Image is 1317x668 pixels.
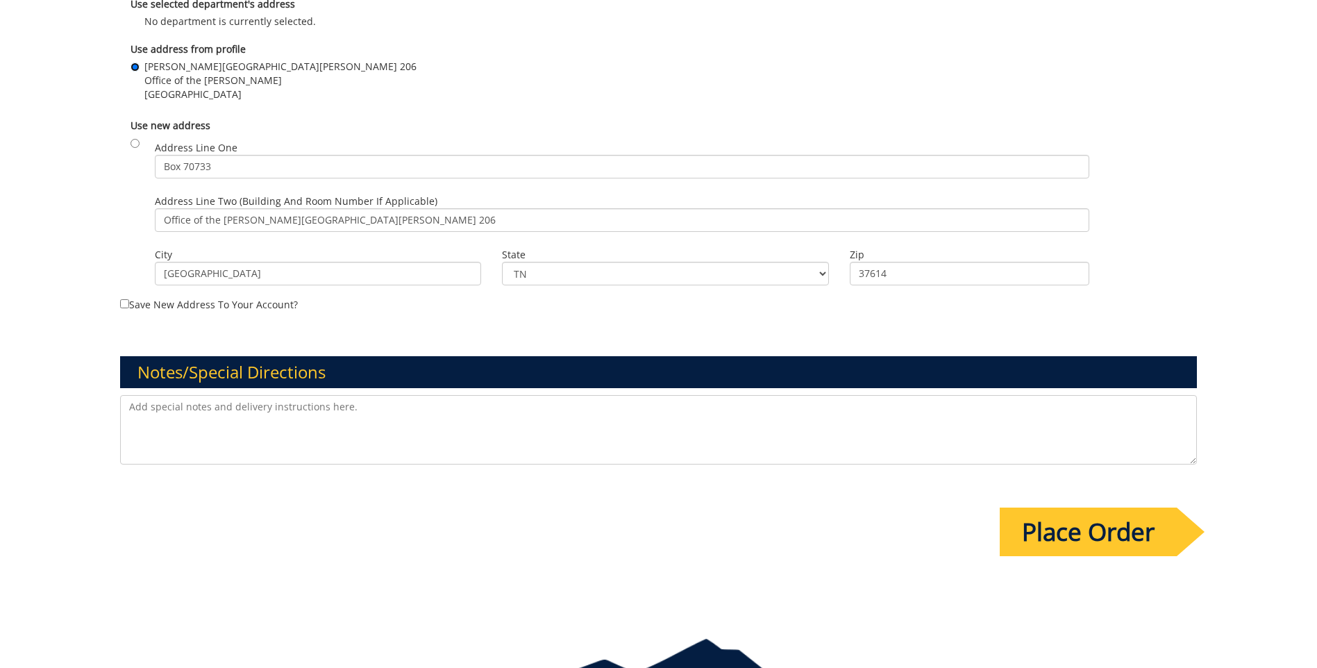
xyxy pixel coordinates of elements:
label: Zip [850,248,1089,262]
label: City [155,248,481,262]
b: Use new address [131,119,210,132]
p: No department is currently selected. [131,15,1186,28]
input: Address Line Two (Building and Room Number if applicable) [155,208,1089,232]
span: Office of the [PERSON_NAME] [144,74,417,87]
input: [PERSON_NAME][GEOGRAPHIC_DATA][PERSON_NAME] 206 Office of the [PERSON_NAME] [GEOGRAPHIC_DATA] [131,62,140,72]
input: Address Line One [155,155,1089,178]
input: Place Order [1000,508,1177,556]
span: [PERSON_NAME][GEOGRAPHIC_DATA][PERSON_NAME] 206 [144,60,417,74]
label: Address Line Two (Building and Room Number if applicable) [155,194,1089,232]
input: Save new address to your account? [120,299,129,308]
b: Use address from profile [131,42,246,56]
label: State [502,248,828,262]
input: Zip [850,262,1089,285]
h3: Notes/Special Directions [120,356,1197,388]
label: Address Line One [155,141,1089,178]
span: [GEOGRAPHIC_DATA] [144,87,417,101]
input: City [155,262,481,285]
